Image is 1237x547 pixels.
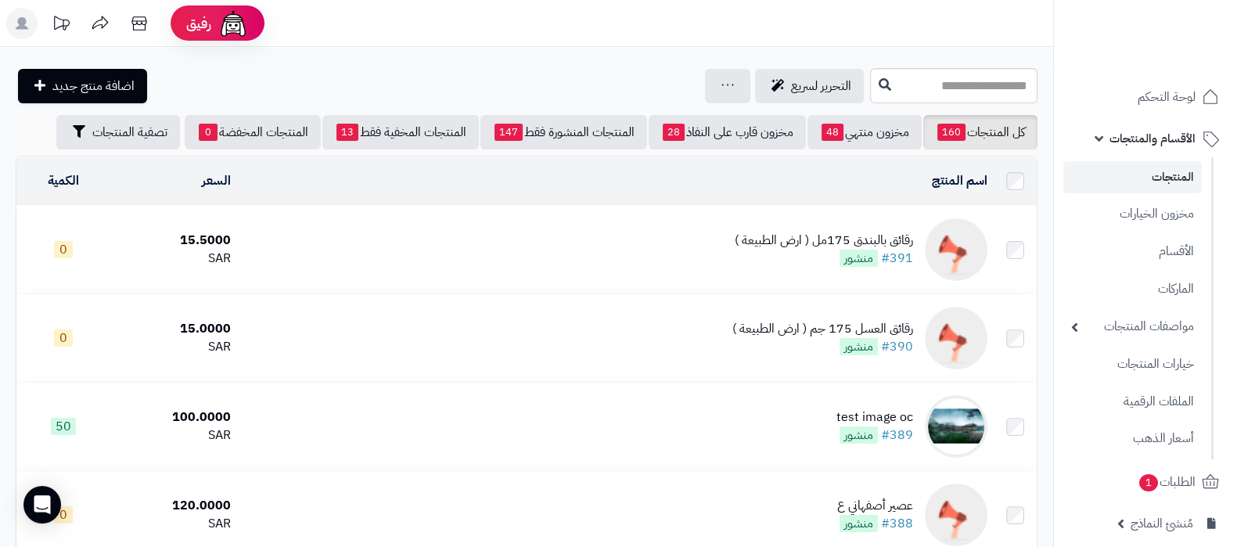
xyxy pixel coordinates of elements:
div: 15.0000 [117,320,230,338]
div: SAR [117,515,230,533]
a: #389 [881,426,913,444]
div: رقائق بالبندق 175مل ( ارض الطبيعة ) [735,232,913,250]
a: الكمية [48,171,79,190]
span: تصفية المنتجات [92,123,167,142]
div: SAR [117,338,230,356]
a: الأقسام [1063,235,1202,268]
span: 13 [336,124,358,141]
img: ai-face.png [218,8,249,39]
span: 48 [822,124,843,141]
div: 100.0000 [117,408,230,426]
a: مخزون منتهي48 [807,115,922,149]
a: #391 [881,249,913,268]
a: الملفات الرقمية [1063,385,1202,419]
a: المنتجات المخفضة0 [185,115,321,149]
div: test image oc [836,408,913,426]
a: #390 [881,337,913,356]
img: logo-2.png [1131,12,1222,45]
span: 50 [51,418,76,435]
a: المنتجات [1063,161,1202,193]
img: test image oc [925,395,987,458]
span: مُنشئ النماذج [1131,513,1193,534]
img: عصير أصفهاني ع [925,484,987,546]
span: منشور [840,250,878,267]
a: المنتجات المخفية فقط13 [322,115,479,149]
span: 0 [54,506,73,524]
span: الأقسام والمنتجات [1109,128,1196,149]
span: منشور [840,338,878,355]
a: تحديثات المنصة [41,8,81,43]
div: SAR [117,426,230,444]
div: 120.0000 [117,497,230,515]
a: اضافة منتج جديد [18,69,147,103]
div: SAR [117,250,230,268]
a: أسعار الذهب [1063,422,1202,455]
span: الطلبات [1138,471,1196,493]
span: 0 [54,241,73,258]
button: تصفية المنتجات [56,115,180,149]
a: الطلبات1 [1063,463,1228,501]
a: مواصفات المنتجات [1063,310,1202,344]
span: 28 [663,124,685,141]
div: 15.5000 [117,232,230,250]
a: خيارات المنتجات [1063,347,1202,381]
span: لوحة التحكم [1138,86,1196,108]
span: 0 [199,124,218,141]
a: المنتجات المنشورة فقط147 [480,115,647,149]
a: #388 [881,514,913,533]
span: منشور [840,515,878,532]
a: الماركات [1063,272,1202,306]
div: عصير أصفهاني ع [837,497,913,515]
a: مخزون الخيارات [1063,197,1202,231]
div: رقائق العسل 175 جم ( ارض الطبيعة ) [732,320,913,338]
a: التحرير لسريع [755,69,864,103]
a: السعر [202,171,231,190]
img: رقائق بالبندق 175مل ( ارض الطبيعة ) [925,218,987,281]
span: 147 [494,124,523,141]
span: اضافة منتج جديد [52,77,135,95]
span: 1 [1139,474,1158,491]
span: 0 [54,329,73,347]
a: مخزون قارب على النفاذ28 [649,115,806,149]
a: كل المنتجات160 [923,115,1037,149]
span: 160 [937,124,966,141]
div: Open Intercom Messenger [23,486,61,524]
span: التحرير لسريع [791,77,851,95]
span: رفيق [186,14,211,33]
a: اسم المنتج [932,171,987,190]
span: منشور [840,426,878,444]
a: لوحة التحكم [1063,78,1228,116]
img: رقائق العسل 175 جم ( ارض الطبيعة ) [925,307,987,369]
